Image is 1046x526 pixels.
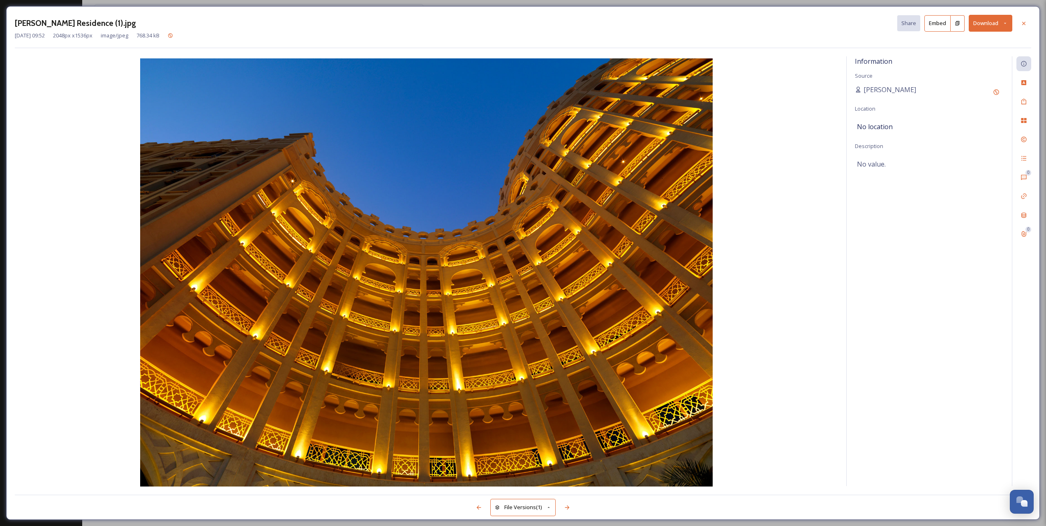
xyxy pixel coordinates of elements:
button: Share [897,15,920,31]
span: image/jpeg [101,32,128,39]
span: [DATE] 09:52 [15,32,45,39]
span: No value. [857,159,886,169]
button: Embed [924,15,951,32]
h3: [PERSON_NAME] Residence (1).jpg [15,17,136,29]
span: Location [855,105,875,112]
div: 0 [1025,170,1031,176]
span: 768.34 kB [136,32,159,39]
button: Download [969,15,1012,32]
div: 0 [1025,227,1031,232]
span: No location [857,122,893,132]
span: Source [855,72,873,79]
span: [PERSON_NAME] [864,85,916,95]
button: File Versions(1) [490,499,556,516]
span: Information [855,57,892,66]
span: 2048 px x 1536 px [53,32,92,39]
span: Description [855,142,883,150]
button: Open Chat [1010,490,1034,514]
img: Al%20Hamra%20Residence%20(1).jpg [15,58,838,488]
